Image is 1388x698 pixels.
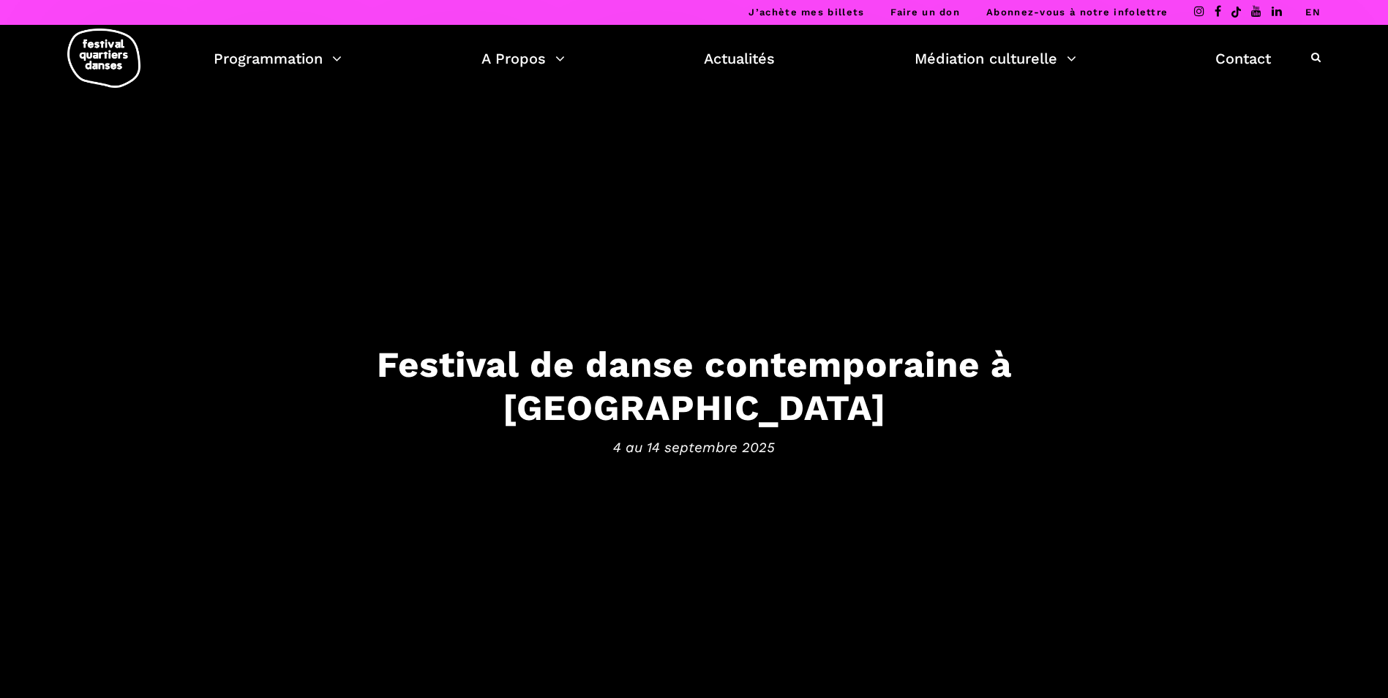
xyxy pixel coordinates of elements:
[1215,46,1271,71] a: Contact
[915,46,1076,71] a: Médiation culturelle
[1305,7,1321,18] a: EN
[481,46,565,71] a: A Propos
[704,46,775,71] a: Actualités
[214,46,342,71] a: Programmation
[67,29,140,88] img: logo-fqd-med
[241,343,1148,429] h3: Festival de danse contemporaine à [GEOGRAPHIC_DATA]
[241,436,1148,458] span: 4 au 14 septembre 2025
[986,7,1168,18] a: Abonnez-vous à notre infolettre
[890,7,960,18] a: Faire un don
[749,7,864,18] a: J’achète mes billets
